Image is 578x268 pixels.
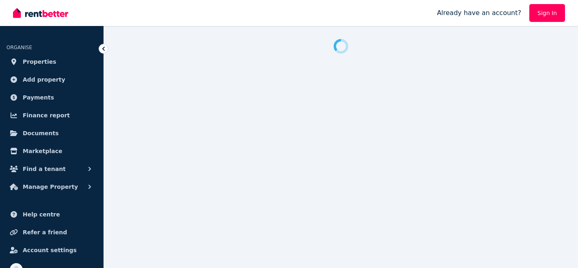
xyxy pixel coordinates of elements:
img: RentBetter [13,7,68,19]
a: Documents [6,125,97,141]
span: Payments [23,93,54,102]
span: Add property [23,75,65,84]
a: Refer a friend [6,224,97,240]
button: Manage Property [6,179,97,195]
span: Finance report [23,110,70,120]
span: Refer a friend [23,227,67,237]
span: Documents [23,128,59,138]
span: ORGANISE [6,45,32,50]
a: Payments [6,89,97,106]
a: Account settings [6,242,97,258]
a: Add property [6,71,97,88]
span: Marketplace [23,146,62,156]
span: Help centre [23,210,60,219]
span: Find a tenant [23,164,66,174]
a: Properties [6,54,97,70]
a: Finance report [6,107,97,123]
a: Sign In [529,4,565,22]
span: Manage Property [23,182,78,192]
span: Already have an account? [437,8,521,18]
a: Marketplace [6,143,97,159]
span: Properties [23,57,56,67]
span: Account settings [23,245,77,255]
button: Find a tenant [6,161,97,177]
a: Help centre [6,206,97,223]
